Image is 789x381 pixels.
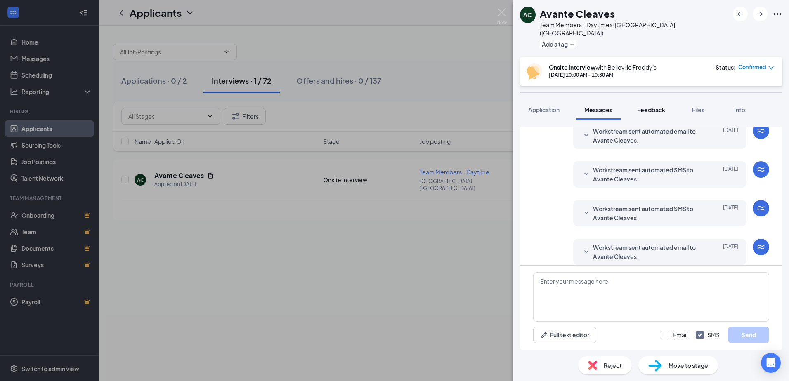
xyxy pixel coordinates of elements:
[569,42,574,47] svg: Plus
[637,106,665,113] span: Feedback
[723,204,738,222] span: [DATE]
[755,9,765,19] svg: ArrowRight
[584,106,612,113] span: Messages
[593,127,701,145] span: Workstream sent automated email to Avante Cleaves.
[728,327,769,343] button: Send
[581,208,591,218] svg: SmallChevronDown
[733,7,748,21] button: ArrowLeftNew
[593,243,701,261] span: Workstream sent automated email to Avante Cleaves.
[756,242,766,252] svg: WorkstreamLogo
[761,353,781,373] div: Open Intercom Messenger
[753,7,768,21] button: ArrowRight
[756,203,766,213] svg: WorkstreamLogo
[756,165,766,174] svg: WorkstreamLogo
[549,63,657,71] div: with Belleville Freddy's
[756,126,766,136] svg: WorkstreamLogo
[723,243,738,261] span: [DATE]
[540,21,729,37] div: Team Members - Daytime at [GEOGRAPHIC_DATA] ([GEOGRAPHIC_DATA])
[716,63,736,71] div: Status :
[735,9,745,19] svg: ArrowLeftNew
[723,127,738,145] span: [DATE]
[581,247,591,257] svg: SmallChevronDown
[593,165,701,183] span: Workstream sent automated SMS to Avante Cleaves.
[723,165,738,183] span: [DATE]
[581,131,591,141] svg: SmallChevronDown
[593,204,701,222] span: Workstream sent automated SMS to Avante Cleaves.
[533,327,596,343] button: Full text editorPen
[549,71,657,78] div: [DATE] 10:00 AM - 10:30 AM
[540,40,576,48] button: PlusAdd a tag
[581,169,591,179] svg: SmallChevronDown
[540,7,615,21] h1: Avante Cleaves
[768,65,774,71] span: down
[734,106,745,113] span: Info
[604,361,622,370] span: Reject
[669,361,708,370] span: Move to stage
[523,11,532,19] div: AC
[540,331,548,339] svg: Pen
[692,106,704,113] span: Files
[772,9,782,19] svg: Ellipses
[549,63,595,71] b: Onsite Interview
[528,106,560,113] span: Application
[738,63,766,71] span: Confirmed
